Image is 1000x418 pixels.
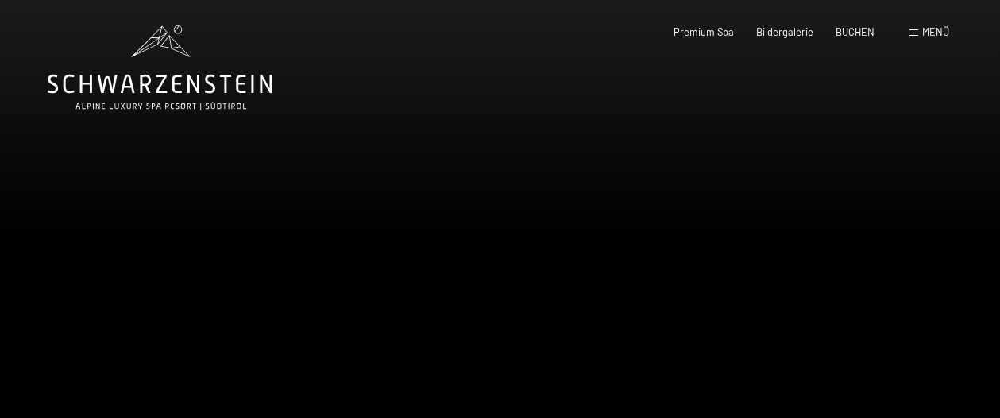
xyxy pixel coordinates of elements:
a: Bildergalerie [756,25,813,38]
a: BUCHEN [836,25,875,38]
a: Premium Spa [674,25,734,38]
span: Menü [922,25,949,38]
